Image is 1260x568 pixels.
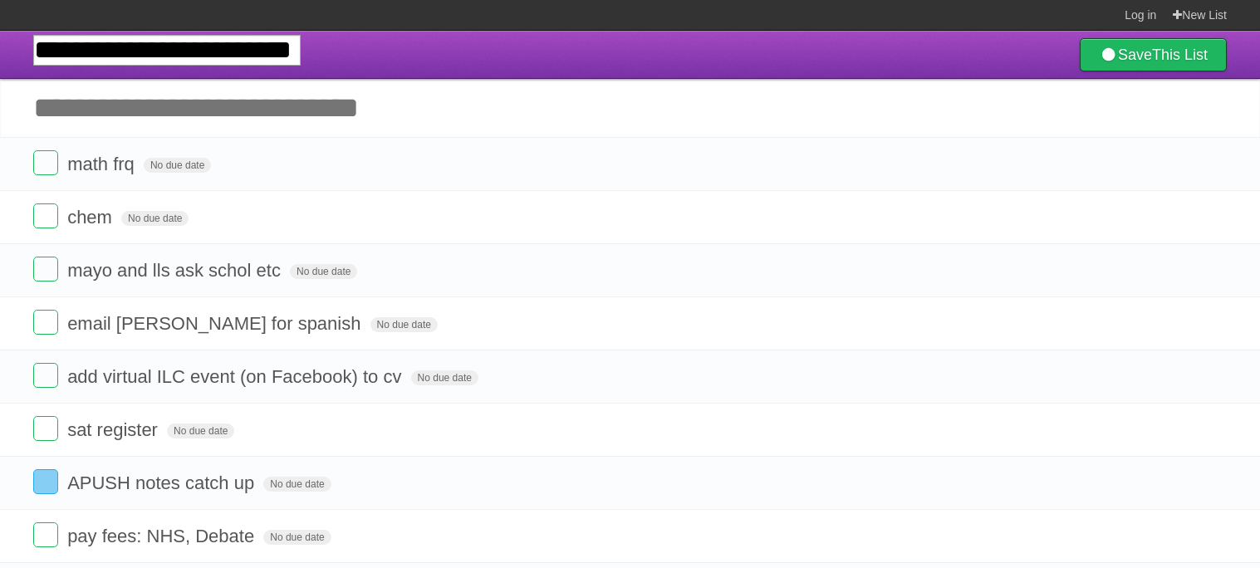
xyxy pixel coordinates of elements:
label: Done [33,310,58,335]
span: No due date [370,317,438,332]
span: No due date [121,211,189,226]
span: No due date [263,477,331,492]
span: No due date [411,370,478,385]
b: This List [1152,47,1208,63]
span: No due date [167,424,234,438]
label: Done [33,522,58,547]
span: No due date [290,264,357,279]
label: Done [33,203,58,228]
span: pay fees: NHS, Debate [67,526,258,546]
a: SaveThis List [1080,38,1227,71]
label: Done [33,416,58,441]
span: APUSH notes catch up [67,473,258,493]
span: No due date [263,530,331,545]
span: mayo and lls ask schol etc [67,260,285,281]
label: Done [33,150,58,175]
span: sat register [67,419,162,440]
span: chem [67,207,116,228]
label: Done [33,257,58,282]
span: add virtual ILC event (on Facebook) to cv [67,366,405,387]
span: No due date [144,158,211,173]
label: Done [33,363,58,388]
span: math frq [67,154,139,174]
span: email [PERSON_NAME] for spanish [67,313,365,334]
label: Done [33,469,58,494]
